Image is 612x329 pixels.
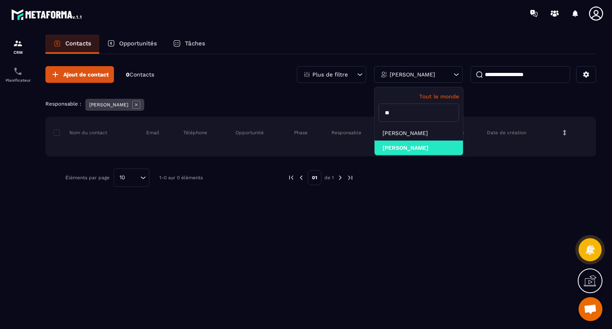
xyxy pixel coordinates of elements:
[298,174,305,181] img: prev
[126,71,154,78] p: 0
[2,50,34,55] p: CRM
[45,66,114,83] button: Ajout de contact
[53,129,107,136] p: Nom du contact
[13,67,23,76] img: scheduler
[63,70,109,78] span: Ajout de contact
[128,173,138,182] input: Search for option
[183,129,207,136] p: Téléphone
[159,175,203,180] p: 1-0 sur 0 éléments
[11,7,83,22] img: logo
[119,40,157,47] p: Opportunités
[2,78,34,82] p: Planificateur
[65,175,110,180] p: Éléments par page
[165,35,213,54] a: Tâches
[308,170,322,185] p: 01
[235,129,264,136] p: Opportunité
[65,40,91,47] p: Contacts
[487,129,526,136] p: Date de création
[375,126,463,141] li: [PERSON_NAME]
[89,102,128,108] p: [PERSON_NAME]
[312,72,348,77] p: Plus de filtre
[337,174,344,181] img: next
[331,129,361,136] p: Responsable
[375,141,463,155] li: [PERSON_NAME]
[45,35,99,54] a: Contacts
[13,39,23,48] img: formation
[579,297,602,321] a: Ouvrir le chat
[146,129,159,136] p: Email
[185,40,205,47] p: Tâches
[379,93,459,100] p: Tout le monde
[99,35,165,54] a: Opportunités
[2,33,34,61] a: formationformationCRM
[114,168,149,187] div: Search for option
[288,174,295,181] img: prev
[294,129,308,136] p: Phase
[324,174,334,181] p: de 1
[129,71,154,78] span: Contacts
[390,72,435,77] p: [PERSON_NAME]
[2,61,34,88] a: schedulerschedulerPlanificateur
[347,174,354,181] img: next
[117,173,128,182] span: 10
[45,101,81,107] p: Responsable :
